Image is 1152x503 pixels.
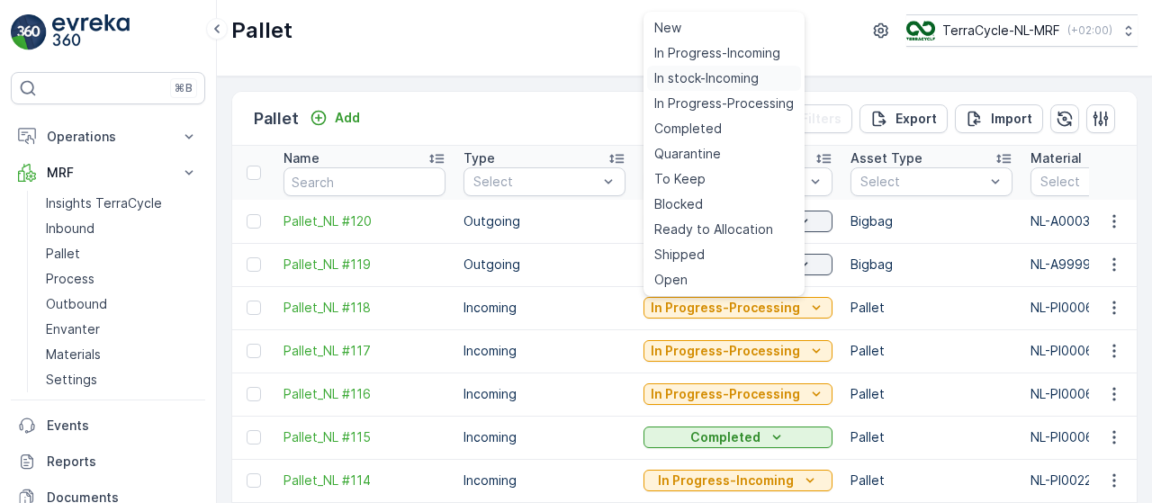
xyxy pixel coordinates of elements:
[658,472,794,490] p: In Progress-Incoming
[175,81,193,95] p: ⌘B
[231,16,292,45] p: Pallet
[283,428,445,446] a: Pallet_NL #115
[247,430,261,445] div: Toggle Row Selected
[302,107,367,129] button: Add
[454,243,634,286] td: Outgoing
[654,246,705,264] span: Shipped
[46,371,97,389] p: Settings
[1030,149,1082,167] p: Material
[654,170,706,188] span: To Keep
[463,149,495,167] p: Type
[643,427,832,448] button: Completed
[654,120,722,138] span: Completed
[11,444,205,480] a: Reports
[46,270,94,288] p: Process
[283,342,445,360] a: Pallet_NL #117
[11,14,47,50] img: logo
[841,286,1021,329] td: Pallet
[283,212,445,230] a: Pallet_NL #120
[841,329,1021,373] td: Pallet
[651,342,800,360] p: In Progress-Processing
[39,292,205,317] a: Outbound
[247,387,261,401] div: Toggle Row Selected
[991,110,1032,128] p: Import
[46,245,80,263] p: Pallet
[39,241,205,266] a: Pallet
[283,472,445,490] a: Pallet_NL #114
[473,173,598,191] p: Select
[247,214,261,229] div: Toggle Row Selected
[283,299,445,317] a: Pallet_NL #118
[454,286,634,329] td: Incoming
[841,243,1021,286] td: Bigbag
[1067,23,1112,38] p: ( +02:00 )
[247,344,261,358] div: Toggle Row Selected
[654,19,681,37] span: New
[841,373,1021,416] td: Pallet
[39,216,205,241] a: Inbound
[283,385,445,403] a: Pallet_NL #116
[860,173,985,191] p: Select
[690,428,760,446] p: Completed
[39,191,205,216] a: Insights TerraCycle
[283,149,319,167] p: Name
[39,317,205,342] a: Envanter
[654,195,703,213] span: Blocked
[283,167,445,196] input: Search
[906,21,935,40] img: TC_v739CUj.png
[454,416,634,459] td: Incoming
[11,119,205,155] button: Operations
[651,385,800,403] p: In Progress-Processing
[247,301,261,315] div: Toggle Row Selected
[11,155,205,191] button: MRF
[850,149,922,167] p: Asset Type
[654,94,794,112] span: In Progress-Processing
[654,145,721,163] span: Quarantine
[47,128,169,146] p: Operations
[859,104,948,133] button: Export
[11,408,205,444] a: Events
[39,266,205,292] a: Process
[955,104,1043,133] button: Import
[52,14,130,50] img: logo_light-DOdMpM7g.png
[841,459,1021,502] td: Pallet
[643,340,832,362] button: In Progress-Processing
[335,109,360,127] p: Add
[895,110,937,128] p: Export
[651,299,800,317] p: In Progress-Processing
[841,200,1021,243] td: Bigbag
[46,194,162,212] p: Insights TerraCycle
[247,257,261,272] div: Toggle Row Selected
[46,220,94,238] p: Inbound
[47,453,198,471] p: Reports
[454,200,634,243] td: Outgoing
[942,22,1060,40] p: TerraCycle-NL-MRF
[906,14,1138,47] button: TerraCycle-NL-MRF(+02:00)
[454,459,634,502] td: Incoming
[643,12,805,296] ul: In Progress-Processing
[454,329,634,373] td: Incoming
[283,256,445,274] a: Pallet_NL #119
[39,367,205,392] a: Settings
[46,346,101,364] p: Materials
[254,106,299,131] p: Pallet
[39,342,205,367] a: Materials
[247,473,261,488] div: Toggle Row Selected
[454,373,634,416] td: Incoming
[643,383,832,405] button: In Progress-Processing
[654,69,759,87] span: In stock-Incoming
[643,297,832,319] button: In Progress-Processing
[654,271,688,289] span: Open
[46,320,100,338] p: Envanter
[654,220,773,238] span: Ready to Allocation
[654,44,780,62] span: In Progress-Incoming
[643,470,832,491] button: In Progress-Incoming
[47,164,169,182] p: MRF
[47,417,198,435] p: Events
